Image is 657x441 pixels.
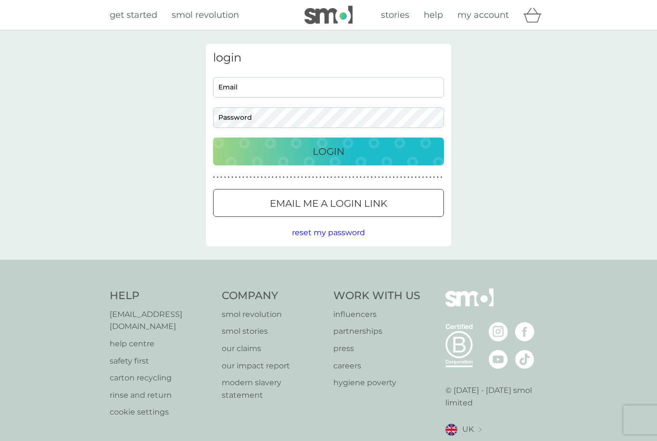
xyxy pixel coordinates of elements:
[213,138,444,165] button: Login
[437,175,439,180] p: ●
[333,308,420,321] a: influencers
[304,6,353,24] img: smol
[301,175,303,180] p: ●
[375,175,377,180] p: ●
[242,175,244,180] p: ●
[389,175,391,180] p: ●
[418,175,420,180] p: ●
[407,175,409,180] p: ●
[110,406,212,418] a: cookie settings
[313,144,344,159] p: Login
[457,8,509,22] a: my account
[222,289,324,303] h4: Company
[333,342,420,355] a: press
[110,372,212,384] a: carton recycling
[356,175,358,180] p: ●
[430,175,431,180] p: ●
[422,175,424,180] p: ●
[381,8,409,22] a: stories
[316,175,318,180] p: ●
[213,189,444,217] button: Email me a login link
[253,175,255,180] p: ●
[345,175,347,180] p: ●
[246,175,248,180] p: ●
[515,322,534,341] img: visit the smol Facebook page
[327,175,328,180] p: ●
[441,175,442,180] p: ●
[110,289,212,303] h4: Help
[297,175,299,180] p: ●
[172,8,239,22] a: smol revolution
[110,8,157,22] a: get started
[110,389,212,402] a: rinse and return
[270,196,387,211] p: Email me a login link
[349,175,351,180] p: ●
[292,227,365,239] button: reset my password
[338,175,340,180] p: ●
[404,175,406,180] p: ●
[424,8,443,22] a: help
[341,175,343,180] p: ●
[334,175,336,180] p: ●
[257,175,259,180] p: ●
[360,175,362,180] p: ●
[364,175,366,180] p: ●
[323,175,325,180] p: ●
[272,175,274,180] p: ●
[445,384,548,409] p: © [DATE] - [DATE] smol limited
[426,175,428,180] p: ●
[110,10,157,20] span: get started
[400,175,402,180] p: ●
[222,325,324,338] p: smol stories
[385,175,387,180] p: ●
[222,377,324,401] a: modern slavery statement
[381,10,409,20] span: stories
[290,175,292,180] p: ●
[110,355,212,367] a: safety first
[393,175,395,180] p: ●
[276,175,278,180] p: ●
[110,308,212,333] a: [EMAIL_ADDRESS][DOMAIN_NAME]
[457,10,509,20] span: my account
[330,175,332,180] p: ●
[268,175,270,180] p: ●
[213,175,215,180] p: ●
[172,10,239,20] span: smol revolution
[333,360,420,372] a: careers
[333,377,420,389] a: hygiene poverty
[222,308,324,321] a: smol revolution
[367,175,369,180] p: ●
[312,175,314,180] p: ●
[279,175,281,180] p: ●
[292,228,365,237] span: reset my password
[222,360,324,372] a: our impact report
[239,175,240,180] p: ●
[222,342,324,355] p: our claims
[333,325,420,338] a: partnerships
[415,175,417,180] p: ●
[250,175,252,180] p: ●
[333,289,420,303] h4: Work With Us
[294,175,296,180] p: ●
[445,424,457,436] img: UK flag
[445,289,493,321] img: smol
[462,423,474,436] span: UK
[523,5,547,25] div: basket
[308,175,310,180] p: ●
[287,175,289,180] p: ●
[110,338,212,350] a: help centre
[382,175,384,180] p: ●
[231,175,233,180] p: ●
[235,175,237,180] p: ●
[353,175,354,180] p: ●
[371,175,373,180] p: ●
